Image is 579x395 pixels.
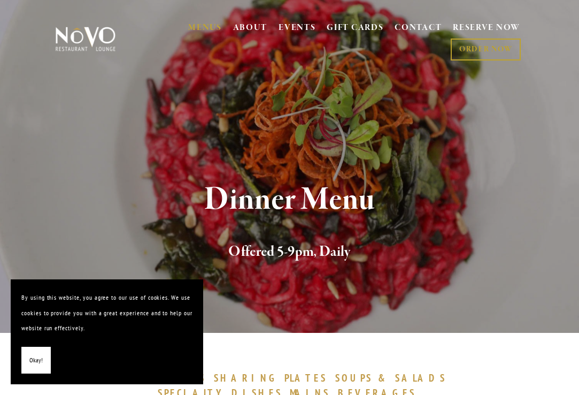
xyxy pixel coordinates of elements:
[21,290,192,336] p: By using this website, you agree to our use of cookies. We use cookies to provide you with a grea...
[335,371,373,384] span: SOUPS
[395,371,446,384] span: SALADS
[453,18,520,39] a: RESERVE NOW
[68,183,511,217] h1: Dinner Menu
[53,26,118,52] img: Novo Restaurant &amp; Lounge
[188,22,222,33] a: MENUS
[327,18,383,39] a: GIFT CARDS
[165,371,206,384] span: BITES
[451,39,521,60] a: ORDER NOW
[11,279,203,384] section: Cookie banner
[395,18,442,39] a: CONTACT
[21,347,51,374] button: Okay!
[68,241,511,263] h2: Offered 5-9pm, Daily
[214,371,333,384] a: SHARINGPLATES
[378,371,390,384] span: &
[233,22,268,33] a: ABOUT
[214,371,279,384] span: SHARING
[284,371,328,384] span: PLATES
[279,22,315,33] a: EVENTS
[29,353,43,368] span: Okay!
[335,371,451,384] a: SOUPS&SALADS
